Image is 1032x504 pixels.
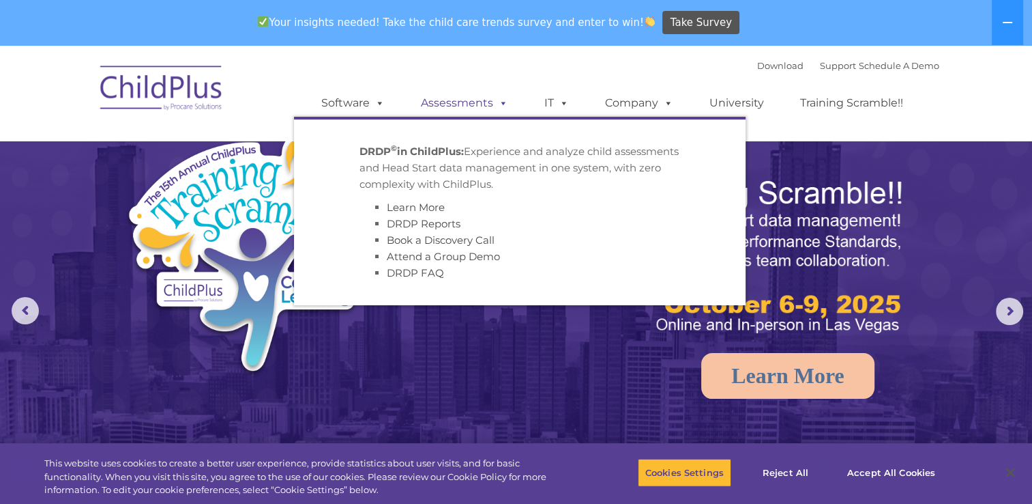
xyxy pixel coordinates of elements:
[670,11,732,35] span: Take Survey
[252,9,661,36] span: Your insights needed! Take the child care trends survey and enter to win!
[995,458,1025,488] button: Close
[387,234,495,247] a: Book a Discovery Call
[645,16,655,27] img: 👏
[387,266,444,279] a: DRDP FAQ
[387,217,460,230] a: DRDP Reports
[840,458,943,487] button: Accept All Cookies
[93,56,230,124] img: ChildPlus by Procare Solutions
[591,89,687,117] a: Company
[387,201,445,214] a: Learn More
[391,143,397,153] sup: ©
[820,60,856,71] a: Support
[531,89,583,117] a: IT
[387,250,500,263] a: Attend a Group Demo
[308,89,398,117] a: Software
[190,146,248,156] span: Phone number
[757,60,804,71] a: Download
[359,143,680,193] p: Experience and analyze child assessments and Head Start data management in one system, with zero ...
[786,89,917,117] a: Training Scramble!!
[696,89,778,117] a: University
[743,458,828,487] button: Reject All
[757,60,939,71] font: |
[638,458,731,487] button: Cookies Settings
[190,90,231,100] span: Last name
[662,11,739,35] a: Take Survey
[859,60,939,71] a: Schedule A Demo
[701,353,874,399] a: Learn More
[407,89,522,117] a: Assessments
[44,457,567,497] div: This website uses cookies to create a better user experience, provide statistics about user visit...
[359,145,464,158] strong: DRDP in ChildPlus:
[258,16,268,27] img: ✅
